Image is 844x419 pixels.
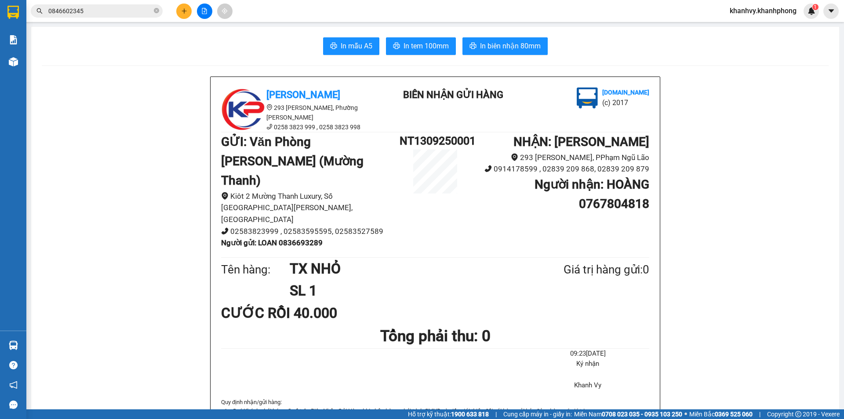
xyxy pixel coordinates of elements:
div: Tên hàng: [221,261,290,279]
li: Khanh Vy [527,380,649,391]
span: message [9,401,18,409]
li: (c) 2017 [74,42,121,53]
span: environment [221,192,229,200]
span: printer [330,42,337,51]
li: 293 [PERSON_NAME], Phường [PERSON_NAME] [221,103,379,122]
span: Miền Bắc [689,409,753,419]
div: CƯỚC RỒI 40.000 [221,302,362,324]
b: GỬI : Văn Phòng [PERSON_NAME] (Mường Thanh) [221,135,364,188]
h1: NT1309250001 [400,132,471,149]
button: printerIn mẫu A5 [323,37,379,55]
span: notification [9,381,18,389]
h1: SL 1 [290,280,521,302]
li: Ký nhận [527,359,649,369]
span: aim [222,8,228,14]
span: printer [469,42,477,51]
span: phone [484,165,492,172]
span: | [495,409,497,419]
b: Người gửi : LOAN 0836693289 [221,238,323,247]
img: warehouse-icon [9,341,18,350]
li: 02583823999 , 02583595595, 02583527589 [221,226,400,237]
span: 1 [814,4,817,10]
sup: 1 [812,4,819,10]
img: logo.jpg [221,87,265,131]
li: Kiôt 2 Mường Thanh Luxury, Số [GEOGRAPHIC_DATA][PERSON_NAME], [GEOGRAPHIC_DATA] [221,190,400,226]
li: 0914178599 , 02839 209 868, 02839 209 879 [471,163,649,175]
span: In biên nhận 80mm [480,40,541,51]
img: logo-vxr [7,6,19,19]
strong: 1900 633 818 [451,411,489,418]
button: printerIn tem 100mm [386,37,456,55]
b: [DOMAIN_NAME] [602,89,649,96]
img: solution-icon [9,35,18,44]
span: environment [511,153,518,161]
span: copyright [795,411,801,417]
b: [PERSON_NAME] [266,89,340,100]
b: Người nhận : HOÀNG 0767804818 [535,177,649,211]
img: logo.jpg [95,11,116,32]
span: Hỗ trợ kỹ thuật: [408,409,489,419]
span: khanhvy.khanhphong [723,5,804,16]
span: environment [266,104,273,110]
b: [PERSON_NAME] [11,57,50,98]
button: file-add [197,4,212,19]
img: warehouse-icon [9,57,18,66]
img: logo.jpg [577,87,598,109]
span: caret-down [827,7,835,15]
span: printer [393,42,400,51]
img: logo.jpg [11,11,55,55]
span: In mẫu A5 [341,40,372,51]
li: 09:23[DATE] [527,349,649,359]
b: BIÊN NHẬN GỬI HÀNG [57,13,84,69]
span: plus [181,8,187,14]
div: Giá trị hàng gửi: 0 [521,261,649,279]
span: | [759,409,760,419]
span: file-add [201,8,207,14]
b: BIÊN NHẬN GỬI HÀNG [403,89,503,100]
span: search [36,8,43,14]
span: phone [266,124,273,130]
li: 0258 3823 999 , 0258 3823 998 [221,122,379,132]
strong: 0369 525 060 [715,411,753,418]
i: Quý Khách phải báo mã số trên Biên Nhận Gửi Hàng khi nhận hàng, phải trình CMND và giấy giới thiệ... [232,408,585,414]
button: printerIn biên nhận 80mm [462,37,548,55]
li: 293 [PERSON_NAME], PPhạm Ngũ Lão [471,152,649,164]
span: question-circle [9,361,18,369]
span: ⚪️ [684,412,687,416]
span: close-circle [154,7,159,15]
h1: TX NHỎ [290,258,521,280]
span: Cung cấp máy in - giấy in: [503,409,572,419]
span: close-circle [154,8,159,13]
img: icon-new-feature [808,7,815,15]
b: NHẬN : [PERSON_NAME] [513,135,649,149]
span: Miền Nam [574,409,682,419]
span: In tem 100mm [404,40,449,51]
input: Tìm tên, số ĐT hoặc mã đơn [48,6,152,16]
h1: Tổng phải thu: 0 [221,324,649,348]
button: aim [217,4,233,19]
li: (c) 2017 [602,97,649,108]
button: plus [176,4,192,19]
span: phone [221,227,229,235]
b: [DOMAIN_NAME] [74,33,121,40]
strong: 0708 023 035 - 0935 103 250 [602,411,682,418]
button: caret-down [823,4,839,19]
